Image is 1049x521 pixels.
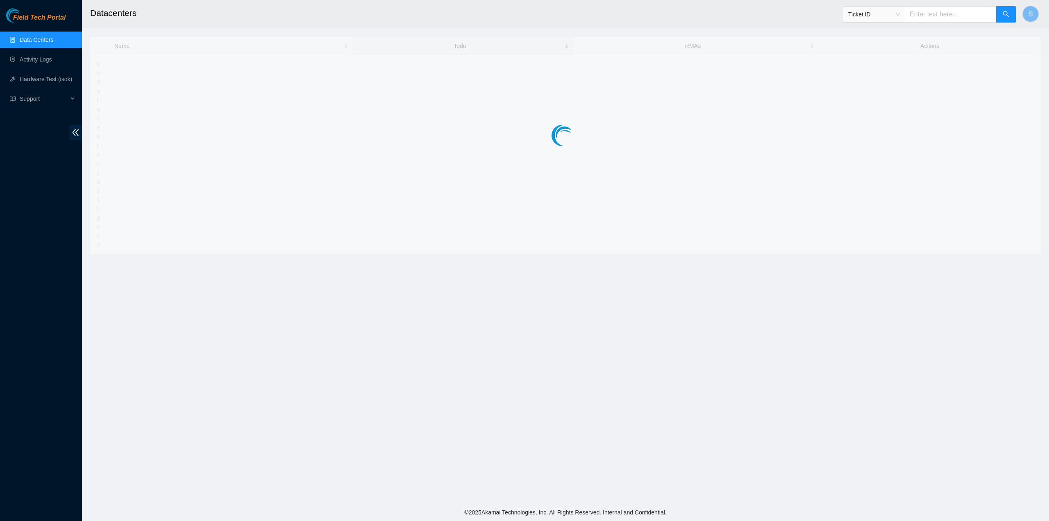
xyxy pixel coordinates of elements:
button: S [1022,6,1039,22]
footer: © 2025 Akamai Technologies, Inc. All Rights Reserved. Internal and Confidential. [82,504,1049,521]
span: read [10,96,16,102]
span: search [1003,11,1009,18]
a: Activity Logs [20,56,52,63]
a: Data Centers [20,36,53,43]
span: Support [20,91,68,107]
span: Ticket ID [848,8,900,20]
span: double-left [69,125,82,140]
a: Hardware Test (isok) [20,76,72,82]
input: Enter text here... [905,6,997,23]
img: Akamai Technologies [6,8,41,23]
span: S [1029,9,1033,19]
a: Akamai TechnologiesField Tech Portal [6,15,66,25]
span: Field Tech Portal [13,14,66,22]
button: search [996,6,1016,23]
